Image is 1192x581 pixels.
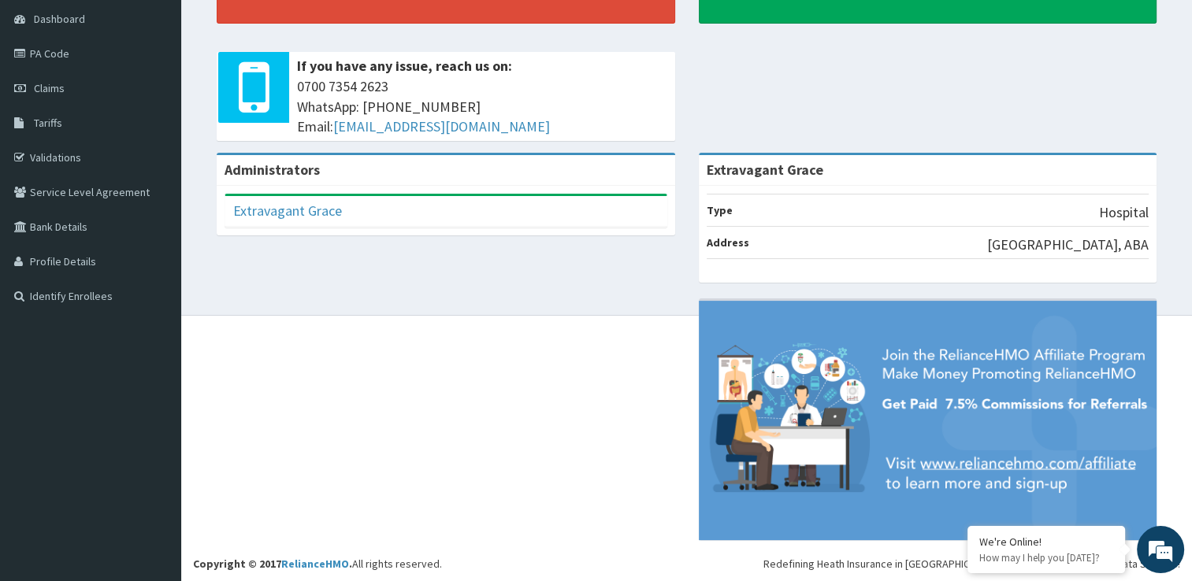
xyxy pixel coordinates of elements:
[707,161,823,179] strong: Extravagant Grace
[297,76,667,137] span: 0700 7354 2623 WhatsApp: [PHONE_NUMBER] Email:
[707,203,733,217] b: Type
[34,12,85,26] span: Dashboard
[225,161,320,179] b: Administrators
[1099,202,1149,223] p: Hospital
[193,557,352,571] strong: Copyright © 2017 .
[763,556,1180,572] div: Redefining Heath Insurance in [GEOGRAPHIC_DATA] using Telemedicine and Data Science!
[987,235,1149,255] p: [GEOGRAPHIC_DATA], ABA
[979,551,1113,564] p: How may I help you today?
[297,57,512,75] b: If you have any issue, reach us on:
[281,557,349,571] a: RelianceHMO
[233,202,342,220] a: Extravagant Grace
[34,81,65,95] span: Claims
[333,117,550,135] a: [EMAIL_ADDRESS][DOMAIN_NAME]
[34,116,62,130] span: Tariffs
[707,235,749,250] b: Address
[699,301,1157,540] img: provider-team-banner.png
[979,535,1113,549] div: We're Online!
